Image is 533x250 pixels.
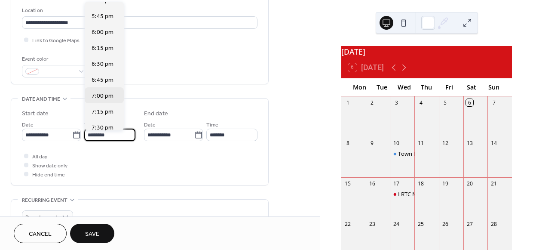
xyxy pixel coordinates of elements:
div: 4 [417,99,425,106]
span: 7:15 pm [92,108,113,117]
div: Start date [22,109,49,118]
div: End date [144,109,168,118]
span: Link to Google Maps [32,36,80,45]
span: Cancel [29,230,52,239]
div: 14 [490,139,498,147]
div: LRTC Meeting (CANCELLED) [398,190,469,198]
div: 8 [344,139,352,147]
span: 6:15 pm [92,44,113,53]
div: Town Hall Meeting [390,150,414,157]
div: Sat [460,78,483,96]
div: 18 [417,180,425,187]
div: Event color [22,55,86,64]
span: 6:30 pm [92,60,113,69]
span: All day [32,152,47,161]
span: Time [206,120,218,130]
button: Cancel [14,224,67,243]
div: 23 [368,220,376,228]
div: LRTC Meeting (CANCELLED) [390,190,414,198]
div: 21 [490,180,498,187]
div: Mon [348,78,371,96]
div: Fri [438,78,460,96]
div: 24 [393,220,400,228]
div: Tue [371,78,393,96]
span: Hide end time [32,170,65,179]
span: 7:30 pm [92,123,113,133]
div: 6 [466,99,473,106]
div: 13 [466,139,473,147]
div: 25 [417,220,425,228]
div: 3 [393,99,400,106]
span: Recurring event [22,196,67,205]
div: 28 [490,220,498,228]
div: 26 [441,220,449,228]
div: Sun [483,78,505,96]
span: Date [144,120,156,130]
div: 1 [344,99,352,106]
div: 16 [368,180,376,187]
div: Town Hall Meeting [398,150,446,157]
div: 7 [490,99,498,106]
div: 19 [441,180,449,187]
span: 7:00 pm [92,92,113,101]
div: 27 [466,220,473,228]
span: 6:00 pm [92,28,113,37]
span: Date and time [22,95,60,104]
span: Date [22,120,34,130]
button: Save [70,224,114,243]
div: Location [22,6,256,15]
div: 22 [344,220,352,228]
div: Wed [393,78,415,96]
div: 2 [368,99,376,106]
div: 5 [441,99,449,106]
span: Show date only [32,161,67,170]
div: 17 [393,180,400,187]
div: 12 [441,139,449,147]
div: 9 [368,139,376,147]
div: 11 [417,139,425,147]
div: 10 [393,139,400,147]
span: Save [85,230,99,239]
div: 20 [466,180,473,187]
div: 15 [344,180,352,187]
div: [DATE] [341,46,512,57]
span: 5:45 pm [92,12,113,21]
span: 6:45 pm [92,76,113,85]
span: Do not repeat [25,213,58,222]
span: Time [84,120,96,130]
div: Thu [415,78,438,96]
